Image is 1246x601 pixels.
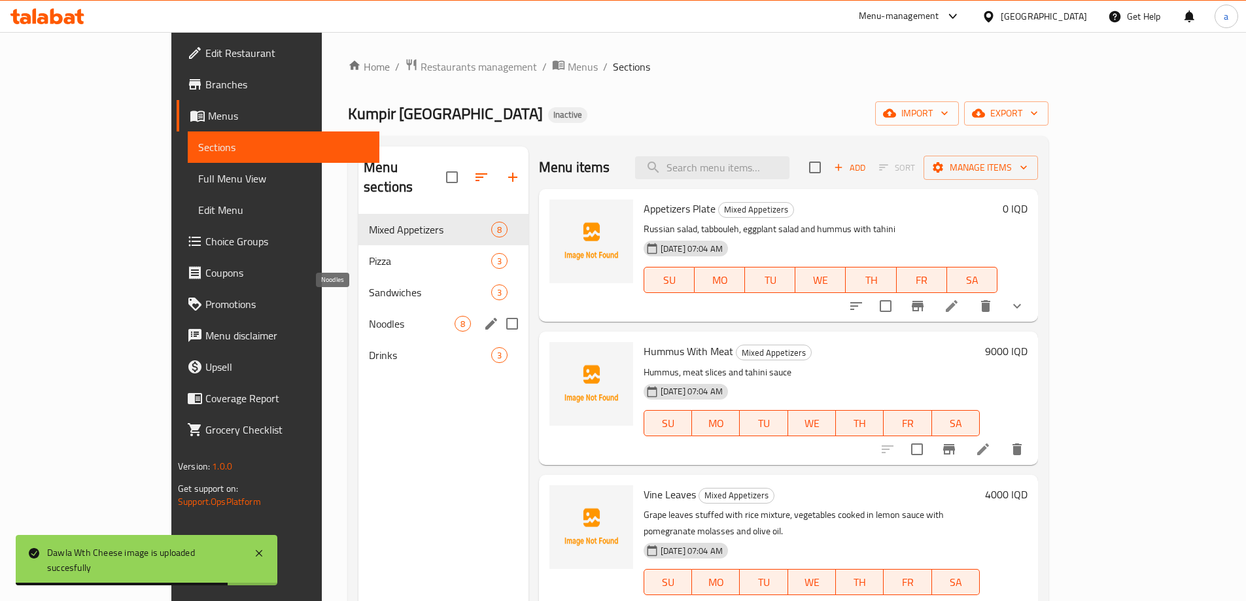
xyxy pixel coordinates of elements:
span: Grocery Checklist [205,422,369,438]
div: items [491,222,508,237]
span: import [886,105,948,122]
span: Manage items [934,160,1028,176]
h6: 0 IQD [1003,199,1028,218]
h6: 9000 IQD [985,342,1028,360]
span: Edit Menu [198,202,369,218]
span: Mixed Appetizers [736,345,811,360]
span: Menus [568,59,598,75]
button: delete [970,290,1001,322]
div: [GEOGRAPHIC_DATA] [1001,9,1087,24]
span: Select to update [872,292,899,320]
span: Coverage Report [205,390,369,406]
div: items [455,316,471,332]
span: Coupons [205,265,369,281]
button: MO [692,569,740,595]
h2: Menu sections [364,158,446,197]
button: Add [829,158,871,178]
span: Branches [205,77,369,92]
span: [DATE] 07:04 AM [655,385,728,398]
span: SA [937,573,975,592]
span: SA [937,414,975,433]
span: Mixed Appetizers [719,202,793,217]
a: Support.OpsPlatform [178,493,261,510]
div: Drinks3 [358,339,528,371]
button: SA [932,410,980,436]
span: Select section [801,154,829,181]
a: Choice Groups [177,226,379,257]
a: Branches [177,69,379,100]
a: Coupons [177,257,379,288]
span: Sections [198,139,369,155]
span: TU [750,271,790,290]
div: Mixed Appetizers [718,202,794,218]
img: Vine Leaves [549,485,633,569]
span: TH [841,414,878,433]
a: Edit menu item [944,298,960,314]
span: WE [793,573,831,592]
button: MO [692,410,740,436]
span: Sandwiches [369,284,491,300]
button: show more [1001,290,1033,322]
div: Mixed Appetizers [369,222,491,237]
div: Pizza3 [358,245,528,277]
div: Inactive [548,107,587,123]
input: search [635,156,789,179]
span: TU [745,414,782,433]
button: SU [644,569,692,595]
span: Promotions [205,296,369,312]
button: WE [795,267,846,293]
button: TH [836,410,884,436]
div: Dawla Wth Cheese image is uploaded succesfully [47,545,241,575]
span: MO [697,414,735,433]
span: 3 [492,286,507,299]
p: Russian salad, tabbouleh, eggplant salad and hummus with tahini [644,221,997,237]
a: Sections [188,131,379,163]
button: Manage items [924,156,1038,180]
span: Inactive [548,109,587,120]
span: Sections [613,59,650,75]
span: SU [649,271,689,290]
div: items [491,347,508,363]
svg: Show Choices [1009,298,1025,314]
div: Sandwiches3 [358,277,528,308]
div: Mixed Appetizers8 [358,214,528,245]
span: Add [832,160,867,175]
nav: breadcrumb [348,58,1048,75]
button: FR [897,267,947,293]
button: delete [1001,434,1033,465]
button: Branch-specific-item [902,290,933,322]
button: TH [836,569,884,595]
a: Edit menu item [975,441,991,457]
span: SU [649,414,687,433]
span: Restaurants management [421,59,537,75]
span: Hummus With Meat [644,341,733,361]
button: TU [745,267,795,293]
span: Upsell [205,359,369,375]
button: SU [644,410,692,436]
li: / [603,59,608,75]
a: Restaurants management [405,58,537,75]
button: TU [740,410,787,436]
span: 3 [492,349,507,362]
span: Appetizers Plate [644,199,716,218]
div: items [491,284,508,300]
span: 8 [492,224,507,236]
span: Mixed Appetizers [699,488,774,503]
a: Upsell [177,351,379,383]
span: WE [801,271,840,290]
span: Select all sections [438,163,466,191]
span: Pizza [369,253,491,269]
span: FR [902,271,942,290]
span: Version: [178,458,210,475]
h2: Menu items [539,158,610,177]
button: TU [740,569,787,595]
button: TH [846,267,896,293]
span: TU [745,573,782,592]
div: Noodles8edit [358,308,528,339]
button: import [875,101,959,126]
span: 1.0.0 [212,458,232,475]
a: Menu disclaimer [177,320,379,351]
button: Branch-specific-item [933,434,965,465]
